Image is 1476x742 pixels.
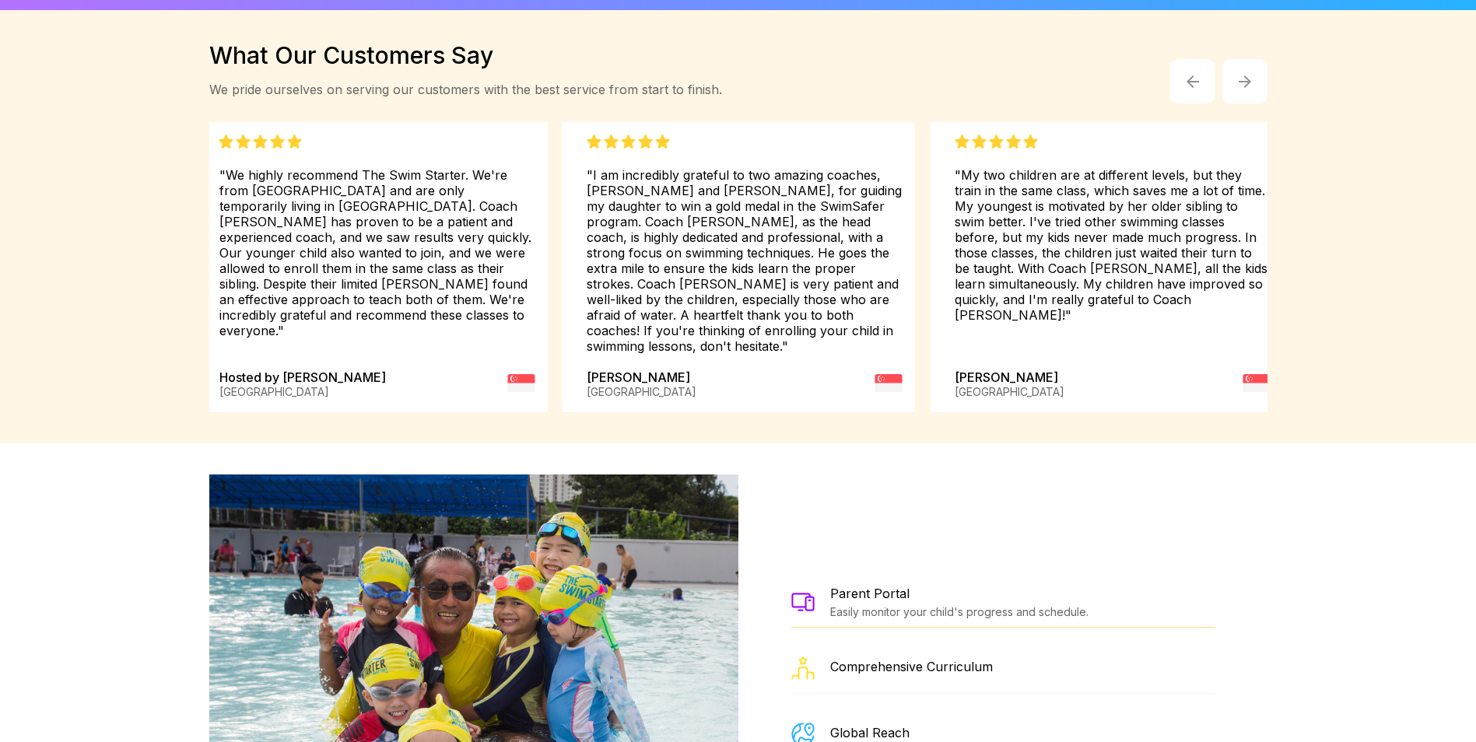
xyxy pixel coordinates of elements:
img: Flag [1243,369,1271,397]
div: We pride ourselves on serving our customers with the best service from start to finish. [209,82,722,97]
font: Hosted by [PERSON_NAME] [219,369,386,385]
font: [PERSON_NAME] [587,369,690,385]
div: Parent Portal [830,586,1089,601]
div: Easily monitor your child's progress and schedule. [830,605,1089,618]
font: "We highly recommend The Swim Starter. We're from [GEOGRAPHIC_DATA] and are only temporarily livi... [219,167,531,338]
img: Arrow [1183,72,1202,91]
img: Comprehensive Curriculum [791,656,815,680]
div: [GEOGRAPHIC_DATA] [587,385,696,398]
img: Five Stars [587,135,669,149]
img: Arrow [1239,75,1251,88]
div: [GEOGRAPHIC_DATA] [955,385,1064,398]
img: Parent Portal [791,593,815,611]
div: What Our Customers Say [209,41,722,69]
div: [GEOGRAPHIC_DATA] [219,385,386,398]
img: Flag [507,369,535,397]
font: [PERSON_NAME] [955,369,1058,385]
font: "My two children are at different levels, but they train in the same class, which saves me a lot ... [955,167,1267,323]
font: "I am incredibly grateful to two amazing coaches, [PERSON_NAME] and [PERSON_NAME], for guiding my... [587,167,902,354]
div: Comprehensive Curriculum [830,659,993,674]
div: Global Reach [830,725,910,740]
img: Five Stars [955,135,1037,149]
img: Flag [875,369,902,397]
img: Five Stars [219,135,302,149]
